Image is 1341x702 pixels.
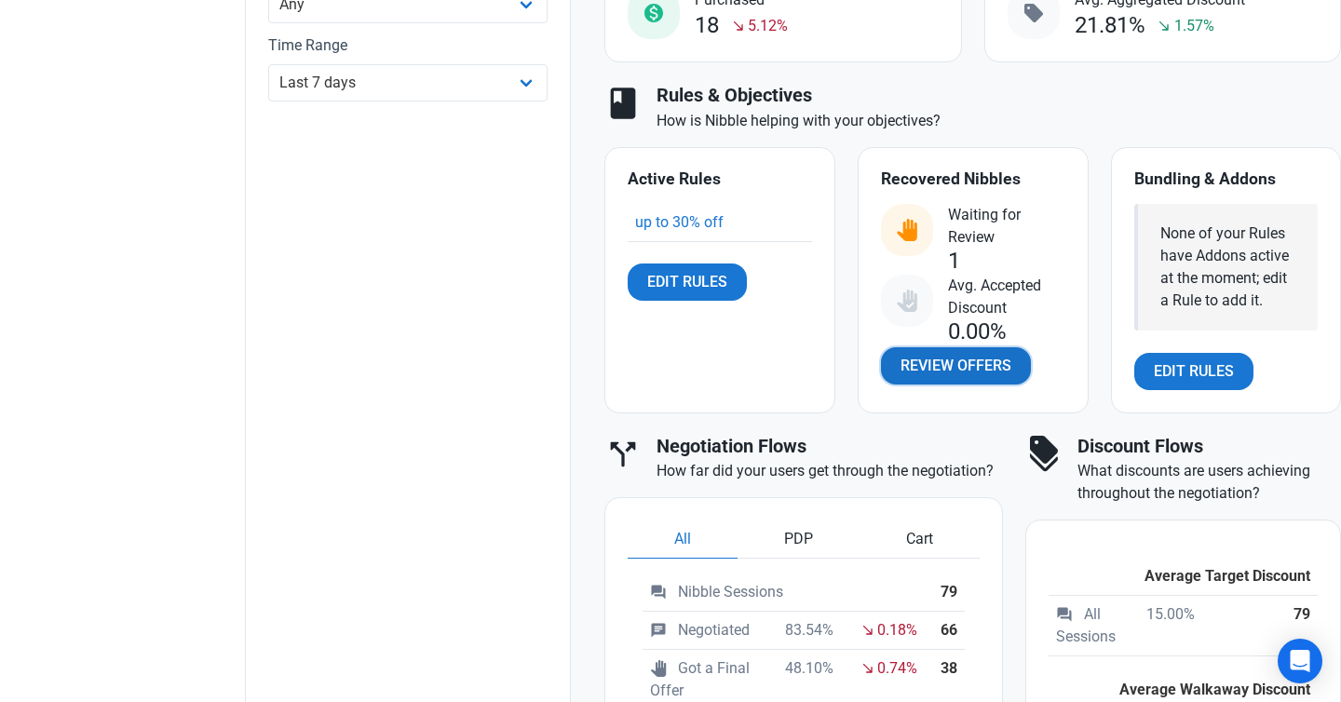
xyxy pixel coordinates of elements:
[650,622,667,639] span: chat
[769,612,841,650] td: 83.54%
[877,619,917,641] span: 0.18%
[1075,13,1145,38] div: 21.81%
[628,170,812,189] h4: Active Rules
[695,13,719,38] div: 18
[650,660,667,677] span: pan_tool
[1160,223,1296,312] div: None of your Rules have Addons active at the moment; edit a Rule to add it.
[657,85,1341,106] h3: Rules & Objectives
[731,19,746,34] span: south_east
[1023,2,1045,24] span: sell
[674,528,691,550] span: All
[657,110,1341,132] p: How is Nibble helping with your objectives?
[748,15,788,37] span: 5.12%
[643,2,665,24] span: monetization_on
[1025,436,1063,473] span: discount
[1139,596,1202,656] td: 15.00%
[948,204,1065,249] span: Waiting for Review
[933,612,965,650] th: 66
[948,275,1065,319] span: Avg. Accepted Discount
[1157,19,1172,34] span: south_east
[268,34,548,57] label: Time Range
[643,574,933,612] td: Nibble Sessions
[881,170,1065,189] h4: Recovered Nibbles
[896,219,918,241] img: status_user_offer_available.svg
[881,347,1031,385] a: Review Offers
[628,263,747,301] a: Edit Rules
[643,612,769,650] td: Negotiated
[1278,639,1322,683] div: Open Intercom Messenger
[1154,360,1234,383] span: Edit Rules
[906,528,933,550] span: Cart
[1134,170,1319,189] h4: Bundling & Addons
[657,436,1003,457] h3: Negotiation Flows
[860,661,875,676] span: south_east
[784,528,813,550] span: PDP
[647,271,727,293] span: Edit Rules
[1174,15,1214,37] span: 1.57%
[1049,543,1318,596] th: Average Target Discount
[650,584,667,601] span: question_answer
[1077,460,1341,505] p: What discounts are users achieving throughout the negotiation?
[901,355,1011,377] span: Review Offers
[1134,353,1253,390] a: Edit Rules
[948,319,1007,344] div: 0.00%
[604,85,642,122] span: book
[657,460,1003,482] p: How far did your users get through the negotiation?
[635,213,724,231] a: up to 30% off
[1077,436,1341,457] h3: Discount Flows
[896,290,918,312] img: status_user_offer_accepted.svg
[948,249,960,274] div: 1
[860,623,875,638] span: south_east
[1056,606,1073,623] span: question_answer
[1286,596,1318,656] th: 79
[604,436,642,473] span: call_split
[877,657,917,680] span: 0.74%
[1049,596,1139,656] td: All Sessions
[933,574,965,612] th: 79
